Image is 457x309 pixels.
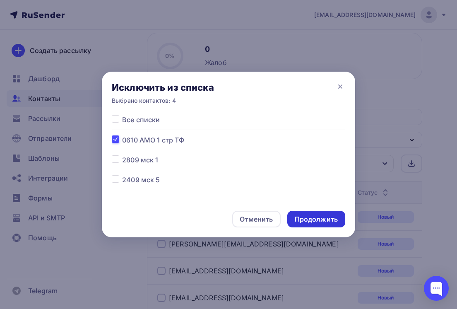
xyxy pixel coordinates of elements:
div: Продолжить [295,215,338,224]
span: 2809 мск 1 [122,155,158,165]
span: 0610 АМО 1 стр ТФ [122,135,184,145]
div: Отменить [240,214,273,224]
span: Все списки [122,115,160,125]
div: Исключить из списка [112,82,214,93]
span: 2409 мск 5 [122,175,160,185]
div: Выбрано контактов: 4 [112,97,214,105]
